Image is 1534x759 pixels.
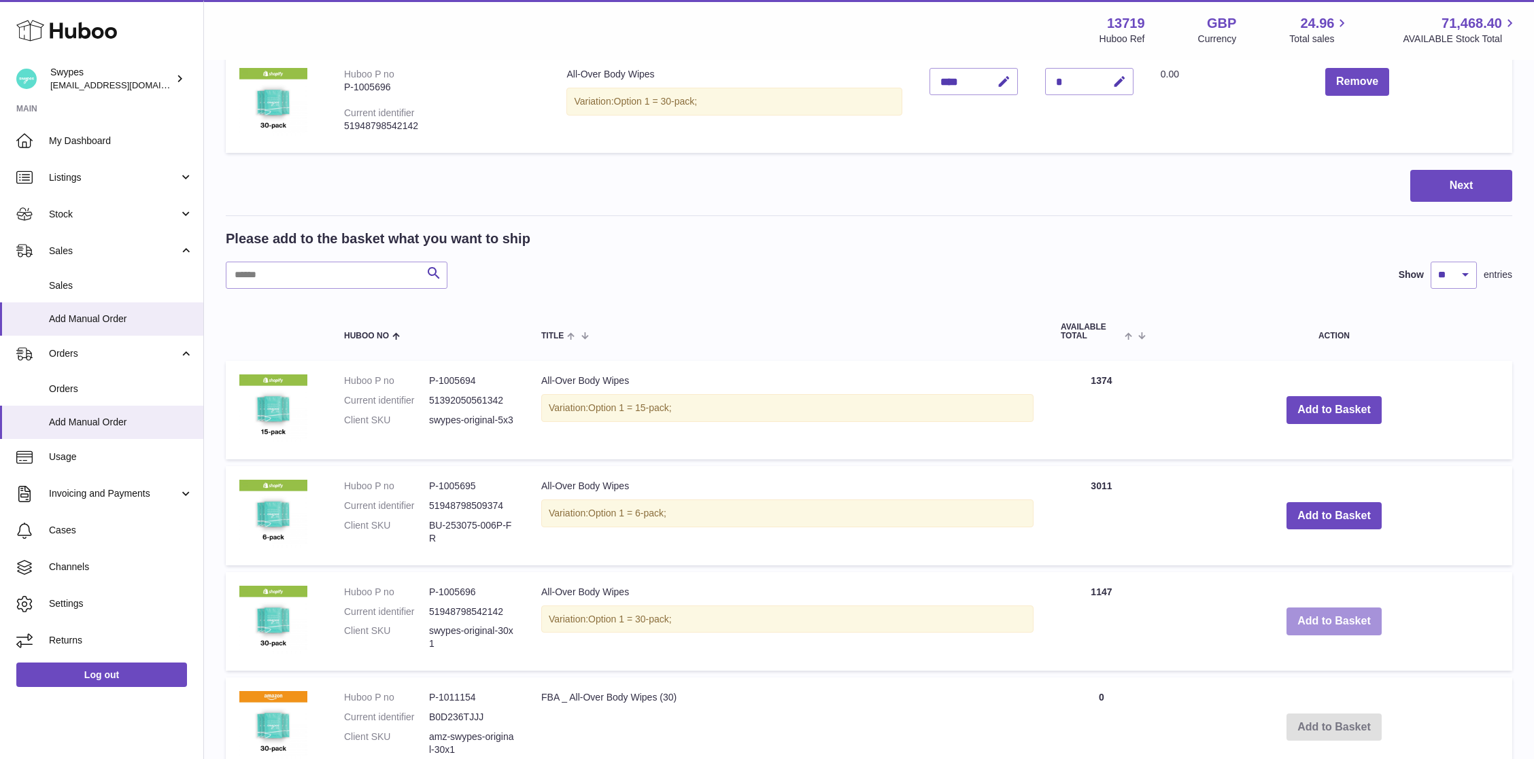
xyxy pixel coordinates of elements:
button: Add to Basket [1286,607,1382,635]
button: Next [1410,170,1512,202]
img: All-Over Body Wipes [239,374,307,442]
span: Add Manual Order [49,416,193,429]
span: Option 1 = 15-pack; [588,402,672,413]
span: Sales [49,245,179,258]
td: 1147 [1047,572,1156,671]
h2: Please add to the basket what you want to ship [226,230,530,248]
dd: 51392050561342 [429,394,514,407]
span: entries [1484,268,1512,281]
strong: GBP [1207,14,1236,33]
dd: BU-253075-006P-FR [429,519,514,545]
span: 0.00 [1161,69,1179,80]
div: Currency [1198,33,1237,46]
img: All-Over Body Wipes [239,586,307,654]
a: Log out [16,663,187,687]
td: All-Over Body Wipes [528,466,1047,565]
span: Settings [49,597,193,610]
td: All-Over Body Wipes [528,361,1047,459]
td: All-Over Body Wipes [528,572,1047,671]
img: FBA _ All-Over Body Wipes (30) [239,691,307,759]
dd: P-1005695 [429,480,514,493]
img: All-Over Body Wipes [239,480,307,548]
span: Option 1 = 30-pack; [614,96,698,107]
span: Orders [49,347,179,360]
div: Variation: [566,88,902,116]
dt: Client SKU [344,519,429,545]
dt: Current identifier [344,499,429,512]
dd: P-1005696 [429,586,514,599]
a: 71,468.40 AVAILABLE Stock Total [1403,14,1518,46]
span: Usage [49,451,193,463]
dd: 51948798542142 [429,605,514,618]
span: Returns [49,634,193,647]
label: Show [1399,268,1424,281]
span: Title [541,332,564,340]
dt: Client SKU [344,730,429,756]
div: Current identifier [344,107,415,118]
div: Huboo Ref [1100,33,1145,46]
span: Channels [49,561,193,573]
button: Add to Basket [1286,502,1382,530]
dt: Client SKU [344,414,429,427]
span: Option 1 = 30-pack; [588,614,672,624]
span: [EMAIL_ADDRESS][DOMAIN_NAME] [50,80,200,90]
span: Sales [49,279,193,292]
td: All-Over Body Wipes [553,54,915,153]
span: Listings [49,171,179,184]
span: Orders [49,383,193,395]
dt: Client SKU [344,624,429,650]
div: Huboo P no [344,69,394,80]
dt: Huboo P no [344,480,429,493]
dd: amz-swypes-original-30x1 [429,730,514,756]
span: Cases [49,524,193,537]
th: Action [1156,309,1512,354]
dd: 51948798509374 [429,499,514,512]
span: Huboo no [344,332,389,340]
span: Total sales [1289,33,1350,46]
td: 1374 [1047,361,1156,459]
img: All-Over Body Wipes [239,68,307,136]
dd: swypes-original-30x1 [429,624,514,650]
strong: 13719 [1107,14,1145,33]
span: Stock [49,208,179,221]
span: Option 1 = 6-pack; [588,508,666,518]
div: Variation: [541,394,1034,422]
dt: Current identifier [344,605,429,618]
img: hello@swypes.co.uk [16,69,37,89]
a: 24.96 Total sales [1289,14,1350,46]
dt: Huboo P no [344,691,429,704]
div: Variation: [541,605,1034,633]
dt: Huboo P no [344,374,429,387]
span: My Dashboard [49,135,193,147]
dt: Current identifier [344,711,429,724]
div: P-1005696 [344,81,539,94]
span: Invoicing and Payments [49,487,179,500]
span: Add Manual Order [49,313,193,325]
div: Swypes [50,66,173,92]
dd: P-1011154 [429,691,514,704]
dd: B0D236TJJJ [429,711,514,724]
span: AVAILABLE Stock Total [1403,33,1518,46]
div: 51948798542142 [344,120,539,133]
td: 3011 [1047,466,1156,565]
dt: Current identifier [344,394,429,407]
button: Add to Basket [1286,396,1382,424]
button: Remove [1325,68,1389,96]
dd: swypes-original-5x3 [429,414,514,427]
dt: Huboo P no [344,586,429,599]
div: Variation: [541,499,1034,527]
span: 24.96 [1300,14,1334,33]
span: AVAILABLE Total [1061,323,1121,340]
span: 71,468.40 [1442,14,1502,33]
dd: P-1005694 [429,374,514,387]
